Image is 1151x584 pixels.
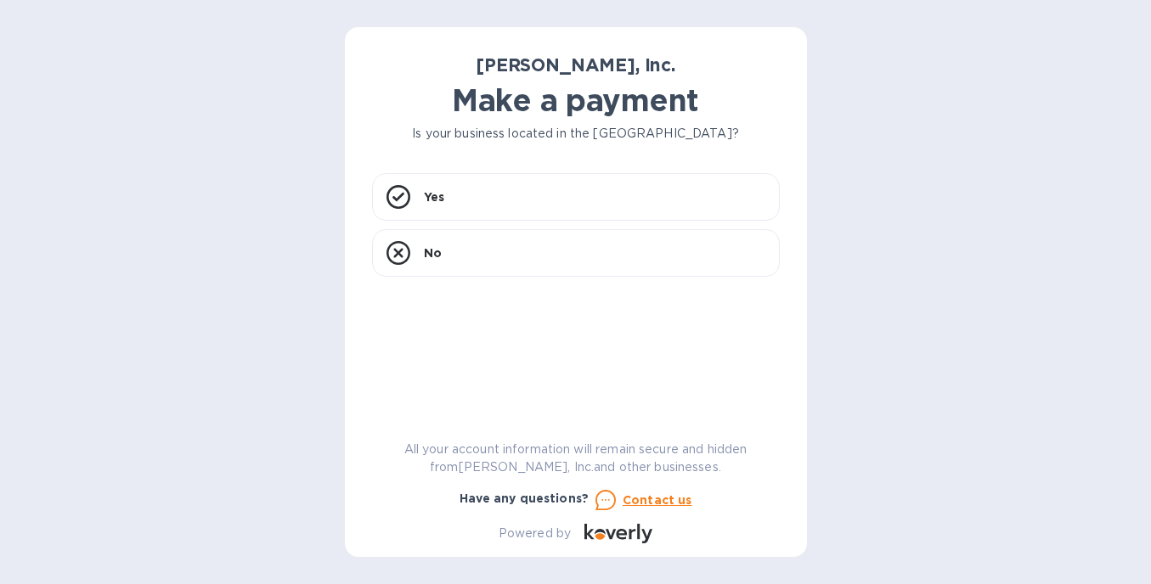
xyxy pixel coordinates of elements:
[476,54,675,76] b: [PERSON_NAME], Inc.
[623,493,692,507] u: Contact us
[372,441,780,476] p: All your account information will remain secure and hidden from [PERSON_NAME], Inc. and other bus...
[424,188,444,205] p: Yes
[460,491,590,505] b: Have any questions?
[372,125,780,143] p: Is your business located in the [GEOGRAPHIC_DATA]?
[372,82,780,118] h1: Make a payment
[424,244,442,261] p: No
[499,525,571,542] p: Powered by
